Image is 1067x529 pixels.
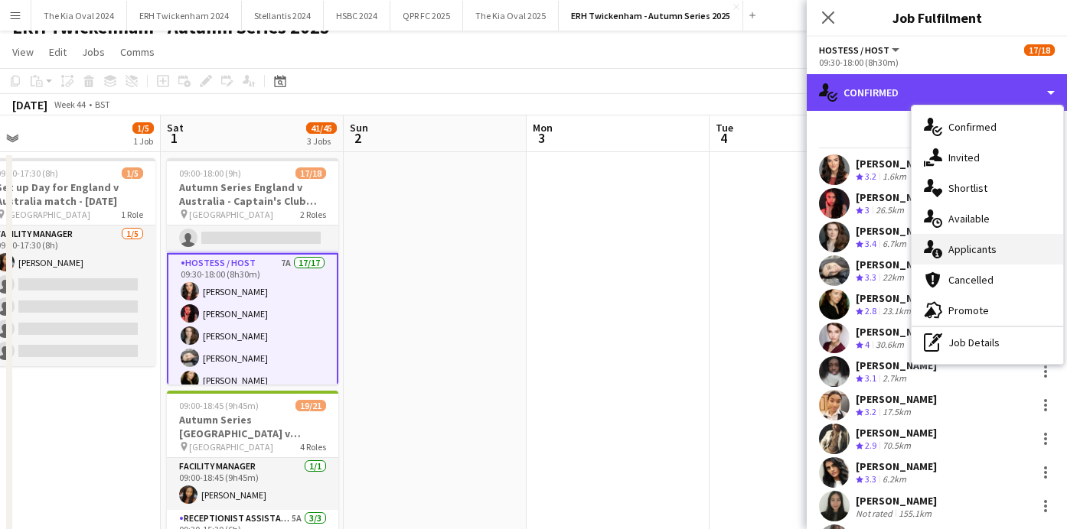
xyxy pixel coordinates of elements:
div: 26.5km [873,204,907,217]
button: The Kia Oval 2025 [463,1,559,31]
h3: Autumn Series England v Australia - Captain's Club (North Stand) - [DATE] [167,180,338,208]
h3: Autumn Series [GEOGRAPHIC_DATA] v Australia - Gate 1 ([GEOGRAPHIC_DATA]) - [DATE] [167,413,338,440]
span: 3.2 [865,170,876,182]
div: 23.1km [879,305,914,318]
span: 3.4 [865,238,876,249]
div: [PERSON_NAME] [856,157,937,170]
span: 1/5 [122,167,143,179]
span: Invited [948,151,980,164]
span: Tue [716,121,733,135]
span: 3.2 [865,406,876,417]
span: Comms [120,45,155,59]
span: 3.1 [865,372,876,384]
span: 3 [865,204,870,216]
div: 3 Jobs [307,135,336,147]
div: [PERSON_NAME] [856,291,937,305]
span: 1/5 [132,122,154,134]
span: Shortlist [948,181,987,195]
div: 1 Job [133,135,153,147]
div: 22km [879,271,907,284]
span: 3.3 [865,271,876,283]
h3: Job Fulfilment [807,8,1067,28]
span: Hostess / Host [819,44,889,56]
div: [PERSON_NAME] [856,258,937,271]
span: Jobs [82,45,105,59]
div: [DATE] [12,97,47,112]
div: [PERSON_NAME] [856,392,937,406]
span: Mon [533,121,553,135]
button: The Kia Oval 2024 [31,1,127,31]
app-job-card: 09:00-18:00 (9h)17/18Autumn Series England v Australia - Captain's Club (North Stand) - [DATE] [G... [167,158,338,385]
button: Hostess / Host [819,44,902,56]
button: QPR FC 2025 [390,1,463,31]
span: 4 [713,129,733,147]
button: ERH Twickenham - Autumn Series 2025 [559,1,743,31]
a: Jobs [76,42,111,62]
span: 2.9 [865,440,876,451]
span: 2.8 [865,305,876,316]
span: 3.3 [865,473,876,485]
span: 4 [865,339,870,350]
div: 6.2km [879,473,909,486]
button: HSBC 2024 [324,1,390,31]
div: 30.6km [873,339,907,352]
span: View [12,45,34,59]
div: [PERSON_NAME] [856,426,937,440]
span: Promote [948,303,989,317]
span: 2 Roles [300,209,326,220]
div: 2.7km [879,372,909,385]
div: [PERSON_NAME] [856,459,937,473]
span: [GEOGRAPHIC_DATA] [6,209,90,220]
a: Edit [43,42,73,62]
span: [GEOGRAPHIC_DATA] [189,209,273,220]
div: 70.5km [879,440,914,453]
div: 6.7km [879,238,909,251]
span: Applicants [948,242,997,256]
app-card-role: Facility Manager0/109:00-18:00 (9h) [167,201,338,253]
div: [PERSON_NAME] [856,494,937,508]
span: Available [948,212,990,226]
div: Job Details [912,327,1063,358]
button: ERH Twickenham 2024 [127,1,242,31]
span: 19/21 [295,400,326,411]
span: 09:00-18:00 (9h) [179,167,241,179]
div: BST [95,99,110,110]
app-card-role: Facility Manager1/109:00-18:45 (9h45m)[PERSON_NAME] [167,458,338,510]
div: [PERSON_NAME] [856,325,937,339]
div: [PERSON_NAME] [856,190,937,204]
span: Sun [350,121,368,135]
span: 17/18 [1024,44,1055,56]
span: Edit [49,45,67,59]
span: [GEOGRAPHIC_DATA] [189,441,273,453]
span: 17/18 [295,167,326,179]
span: 1 [165,129,184,147]
div: 09:30-18:00 (8h30m) [819,57,1055,68]
a: Comms [114,42,161,62]
span: Week 44 [51,99,89,110]
span: Cancelled [948,273,994,287]
span: 41/45 [306,122,337,134]
a: View [6,42,40,62]
div: Not rated [856,508,896,519]
div: 1.6km [879,170,909,183]
div: [PERSON_NAME] [856,359,937,372]
span: 3 [530,129,553,147]
button: Stellantis 2024 [242,1,324,31]
div: 155.1km [896,508,935,519]
span: 2 [348,129,368,147]
div: [PERSON_NAME] [856,224,937,238]
span: 09:00-18:45 (9h45m) [179,400,259,411]
div: 17.5km [879,406,914,419]
span: 1 Role [121,209,143,220]
div: Confirmed [807,74,1067,111]
span: 4 Roles [300,441,326,453]
span: Sat [167,121,184,135]
span: Confirmed [948,120,997,134]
